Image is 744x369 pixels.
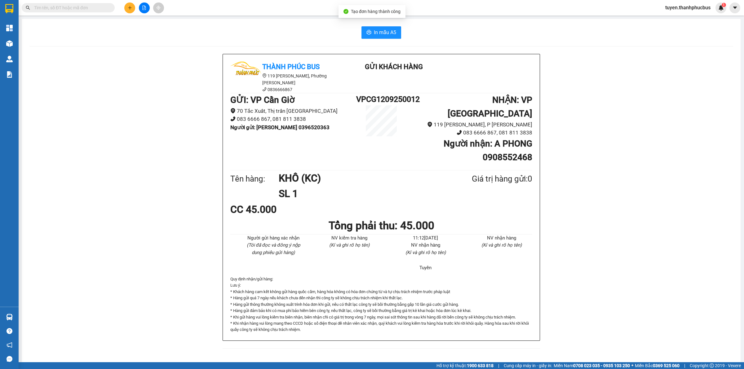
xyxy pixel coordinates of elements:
[230,116,236,121] span: phone
[230,86,342,93] li: 0836666867
[631,364,633,367] span: ⚪️
[351,9,401,14] span: Tạo đơn hàng thành công
[732,5,738,11] span: caret-down
[230,107,356,115] li: 70 Tắc Xuất, Thị trấn [GEOGRAPHIC_DATA]
[6,56,13,62] img: warehouse-icon
[279,170,442,186] h1: KHÔ (KC)
[279,186,442,201] h1: SL 1
[230,62,261,93] img: logo.jpg
[243,235,304,242] li: Người gửi hàng xác nhận
[395,264,456,272] li: Tuyền
[38,9,61,38] b: Gửi khách hàng
[481,242,522,248] i: (Kí và ghi rõ họ tên)
[124,2,135,13] button: plus
[457,130,462,135] span: phone
[442,173,532,185] div: Giá trị hàng gửi: 0
[395,235,456,242] li: 11:12[DATE]
[230,301,532,308] p: * Hàng gửi thông thường không xuất trình hóa đơn khi gửi, nếu có thất lạc công ty sẽ bồi thường b...
[444,138,532,162] b: Người nhận : A PHONG 0908552468
[427,122,432,127] span: environment
[395,242,456,249] li: NV nhận hàng
[729,2,740,13] button: caret-down
[366,30,371,36] span: printer
[8,8,39,39] img: logo.jpg
[436,362,494,369] span: Hỗ trợ kỹ thuật:
[230,308,532,314] p: * Hàng gửi đảm bảo khi có mua phí bảo hiểm bên công ty, nếu thất lạc, công ty sẽ bồi thường bằng ...
[365,63,423,71] b: Gửi khách hàng
[230,108,236,113] span: environment
[405,250,446,255] i: (Kí và ghi rõ họ tên)
[573,363,630,368] strong: 0708 023 035 - 0935 103 250
[710,363,714,368] span: copyright
[34,4,107,11] input: Tìm tên, số ĐT hoặc mã đơn
[230,314,532,320] p: * Khi gửi hàng vui lòng kiểm tra biên nhận, biên nhận chỉ có giá trị trong vòng 7 ngày, mọi sai s...
[230,115,356,123] li: 083 6666 867, 081 811 3838
[329,242,370,248] i: (Kí và ghi rõ họ tên)
[7,342,12,348] span: notification
[5,4,13,13] img: logo-vxr
[153,2,164,13] button: aim
[156,6,161,10] span: aim
[230,72,342,86] li: 119 [PERSON_NAME], Phường [PERSON_NAME]
[554,362,630,369] span: Miền Nam
[230,202,330,217] div: CC 45.000
[128,6,132,10] span: plus
[262,73,267,78] span: environment
[723,3,725,7] span: 1
[6,314,13,320] img: warehouse-icon
[230,282,532,288] p: Lưu ý:
[230,95,294,105] b: GỬI : VP Cần Giờ
[230,173,279,185] div: Tên hàng:
[6,25,13,31] img: dashboard-icon
[142,6,146,10] span: file-add
[635,362,680,369] span: Miền Bắc
[722,3,726,7] sup: 1
[471,235,533,242] li: NV nhận hàng
[230,124,330,130] b: Người gửi : [PERSON_NAME] 0396520363
[262,63,320,71] b: Thành Phúc Bus
[230,320,532,333] p: * Khi nhận hàng vui lòng mang theo CCCD hoặc số điện thoại để nhân viên xác nhận, quý khách vui l...
[230,217,532,234] h1: Tổng phải thu: 45.000
[406,129,532,137] li: 083 6666 867, 081 811 3838
[230,295,532,301] p: * Hàng gửi quá 7 ngày nếu khách chưa đến nhận thì công ty sẽ không chịu trách nhiệm khi thất lạc.
[448,95,532,119] b: NHẬN : VP [GEOGRAPHIC_DATA]
[26,6,30,10] span: search
[684,362,685,369] span: |
[361,26,401,39] button: printerIn mẫu A5
[230,276,532,333] div: Quy định nhận/gửi hàng :
[356,93,406,105] h1: VPCG1209250012
[467,363,494,368] strong: 1900 633 818
[504,362,552,369] span: Cung cấp máy in - giấy in:
[262,87,267,91] span: phone
[7,328,12,334] span: question-circle
[6,71,13,78] img: solution-icon
[374,29,396,36] span: In mẫu A5
[319,235,380,242] li: NV kiểm tra hàng
[7,356,12,362] span: message
[660,4,715,11] span: tuyen.thanhphucbus
[247,242,300,255] i: (Tôi đã đọc và đồng ý nộp dung phiếu gửi hàng)
[343,9,348,14] span: check-circle
[653,363,680,368] strong: 0369 525 060
[406,121,532,129] li: 119 [PERSON_NAME], P [PERSON_NAME]
[6,40,13,47] img: warehouse-icon
[230,289,532,295] p: * Khách hàng cam kết không gửi hàng quốc cấm, hàng hóa không có hóa đơn chứng từ và tự chịu trách...
[718,5,724,11] img: icon-new-feature
[139,2,150,13] button: file-add
[498,362,499,369] span: |
[8,40,31,69] b: Thành Phúc Bus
